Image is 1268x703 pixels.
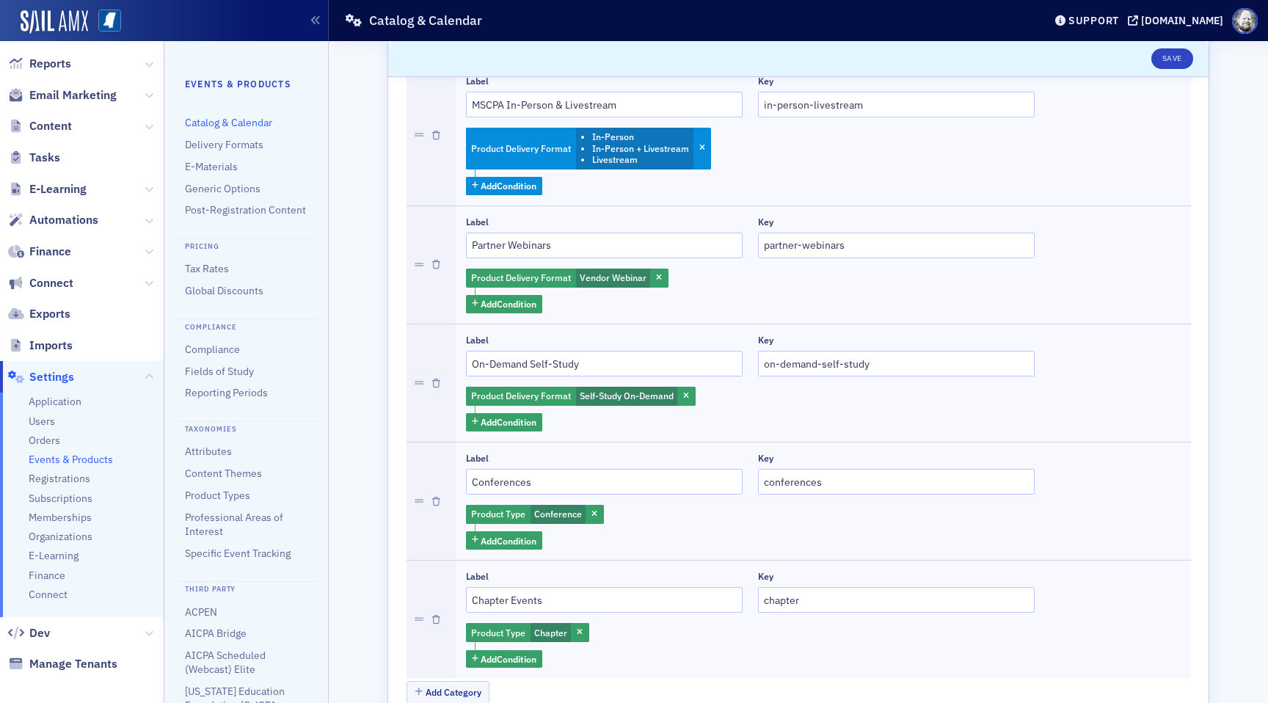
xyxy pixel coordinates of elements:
[29,569,65,583] a: Finance
[29,415,55,429] a: Users
[466,295,543,313] button: AddCondition
[175,421,318,435] h4: Taxonomies
[175,318,318,332] h4: Compliance
[580,272,646,283] span: Vendor Webinar
[29,492,92,506] a: Subscriptions
[88,10,121,34] a: View Homepage
[29,549,79,563] span: E-Learning
[534,508,582,520] span: Conference
[185,343,240,356] a: Compliance
[1128,15,1228,26] button: [DOMAIN_NAME]
[185,445,232,458] a: Attributes
[185,467,262,480] a: Content Themes
[466,623,589,642] div: Chapter
[29,118,72,134] span: Content
[481,297,536,310] span: Add Condition
[185,182,260,195] a: Generic Options
[8,118,72,134] a: Content
[185,649,266,676] a: AICPA Scheduled (Webcast) Elite
[8,212,98,228] a: Automations
[1068,14,1119,27] div: Support
[29,588,68,602] a: Connect
[1141,14,1223,27] div: [DOMAIN_NAME]
[29,212,98,228] span: Automations
[466,453,489,464] div: Label
[29,434,60,448] a: Orders
[29,181,87,197] span: E-Learning
[471,390,571,401] span: Product Delivery Format
[185,489,250,502] a: Product Types
[592,131,689,142] li: In-Person
[29,244,71,260] span: Finance
[29,530,92,544] a: Organizations
[185,77,307,90] h4: Events & Products
[29,472,90,486] a: Registrations
[466,531,543,550] button: AddCondition
[466,505,604,524] div: Conference
[1151,48,1193,69] button: Save
[8,56,71,72] a: Reports
[8,625,50,641] a: Dev
[185,116,272,129] a: Catalog & Calendar
[466,335,489,346] div: Label
[175,238,318,252] h4: Pricing
[185,547,291,560] a: Specific Event Tracking
[481,415,536,429] span: Add Condition
[185,284,263,297] a: Global Discounts
[29,395,81,409] a: Application
[29,511,92,525] a: Memberships
[29,150,60,166] span: Tasks
[466,413,543,431] button: AddCondition
[29,453,113,467] a: Events & Products
[175,581,318,595] h4: Third Party
[29,369,74,385] span: Settings
[592,154,689,165] li: Livestream
[8,306,70,322] a: Exports
[29,625,50,641] span: Dev
[29,656,117,672] span: Manage Tenants
[29,275,73,291] span: Connect
[758,453,773,464] div: Key
[592,143,689,154] li: In-Person + Livestream
[29,87,117,103] span: Email Marketing
[185,605,217,619] a: ACPEN
[8,338,73,354] a: Imports
[471,142,571,154] span: Product Delivery Format
[471,627,525,638] span: Product Type
[21,10,88,34] img: SailAMX
[185,627,247,640] a: AICPA Bridge
[466,216,489,227] div: Label
[481,652,536,666] span: Add Condition
[466,571,489,582] div: Label
[185,138,263,151] a: Delivery Formats
[29,306,70,322] span: Exports
[185,203,306,216] a: Post-Registration Content
[8,150,60,166] a: Tasks
[8,275,73,291] a: Connect
[758,571,773,582] div: Key
[481,179,536,192] span: Add Condition
[466,650,543,669] button: AddCondition
[466,76,489,87] div: Label
[8,656,117,672] a: Manage Tenants
[1232,8,1258,34] span: Profile
[29,56,71,72] span: Reports
[185,262,229,275] a: Tax Rates
[8,369,74,385] a: Settings
[29,338,73,354] span: Imports
[466,269,668,288] div: Vendor Webinar
[8,87,117,103] a: Email Marketing
[758,335,773,346] div: Key
[758,216,773,227] div: Key
[466,387,696,406] div: Self-Study On-Demand
[580,390,674,401] span: Self-Study On-Demand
